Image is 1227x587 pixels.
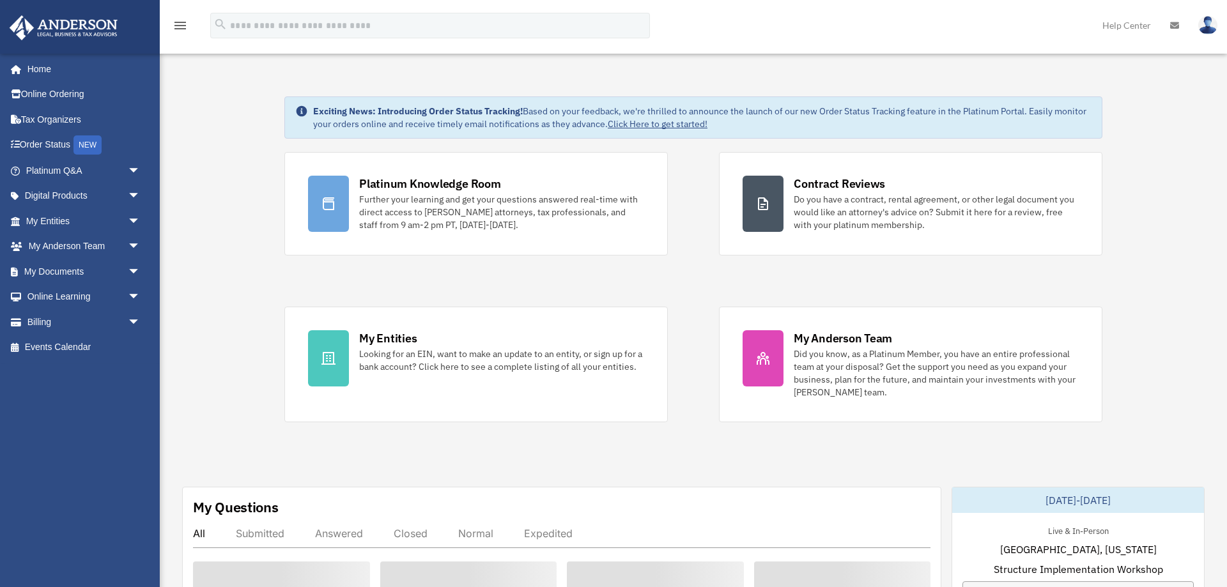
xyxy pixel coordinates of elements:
span: Structure Implementation Workshop [994,561,1163,577]
span: [GEOGRAPHIC_DATA], [US_STATE] [1000,542,1157,557]
i: search [213,17,228,31]
span: arrow_drop_down [128,234,153,260]
div: My Entities [359,330,417,346]
div: Live & In-Person [1038,523,1119,537]
img: User Pic [1198,16,1217,34]
div: Do you have a contract, rental agreement, or other legal document you would like an attorney's ad... [794,193,1079,231]
div: Did you know, as a Platinum Member, you have an entire professional team at your disposal? Get th... [794,347,1079,399]
a: Platinum Knowledge Room Further your learning and get your questions answered real-time with dire... [284,152,668,255]
a: Contract Reviews Do you have a contract, rental agreement, or other legal document you would like... [719,152,1102,255]
a: Digital Productsarrow_drop_down [9,183,160,209]
i: menu [173,18,188,33]
a: My Anderson Teamarrow_drop_down [9,234,160,259]
div: Normal [458,527,493,540]
div: Answered [315,527,363,540]
a: menu [173,22,188,33]
span: arrow_drop_down [128,208,153,234]
div: Based on your feedback, we're thrilled to announce the launch of our new Order Status Tracking fe... [313,105,1092,130]
div: Contract Reviews [794,176,885,192]
a: Tax Organizers [9,107,160,132]
a: Order StatusNEW [9,132,160,158]
img: Anderson Advisors Platinum Portal [6,15,121,40]
span: arrow_drop_down [128,259,153,285]
div: Platinum Knowledge Room [359,176,501,192]
strong: Exciting News: Introducing Order Status Tracking! [313,105,523,117]
a: Events Calendar [9,335,160,360]
a: My Entitiesarrow_drop_down [9,208,160,234]
a: Online Learningarrow_drop_down [9,284,160,310]
span: arrow_drop_down [128,158,153,184]
a: Home [9,56,153,82]
div: My Questions [193,498,279,517]
a: My Documentsarrow_drop_down [9,259,160,284]
div: All [193,527,205,540]
div: Expedited [524,527,573,540]
a: Platinum Q&Aarrow_drop_down [9,158,160,183]
div: [DATE]-[DATE] [952,487,1204,513]
div: My Anderson Team [794,330,892,346]
span: arrow_drop_down [128,284,153,310]
div: NEW [73,135,102,155]
a: My Anderson Team Did you know, as a Platinum Member, you have an entire professional team at your... [719,307,1102,422]
div: Closed [394,527,428,540]
span: arrow_drop_down [128,183,153,210]
a: Click Here to get started! [608,118,707,130]
span: arrow_drop_down [128,309,153,335]
div: Looking for an EIN, want to make an update to an entity, or sign up for a bank account? Click her... [359,347,644,373]
a: Billingarrow_drop_down [9,309,160,335]
a: My Entities Looking for an EIN, want to make an update to an entity, or sign up for a bank accoun... [284,307,668,422]
a: Online Ordering [9,82,160,107]
div: Submitted [236,527,284,540]
div: Further your learning and get your questions answered real-time with direct access to [PERSON_NAM... [359,193,644,231]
